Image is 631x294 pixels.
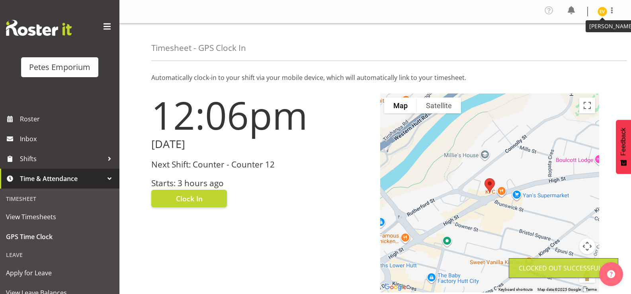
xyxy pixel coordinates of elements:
div: Leave [2,247,117,263]
span: Map data ©2025 Google [537,287,581,292]
button: Toggle fullscreen view [579,97,595,113]
a: Apply for Leave [2,263,117,283]
button: Show satellite imagery [417,97,461,113]
a: View Timesheets [2,207,117,227]
a: Terms (opens in new tab) [586,287,597,292]
span: Shifts [20,153,104,165]
h1: 12:06pm [151,93,371,136]
h3: Starts: 3 hours ago [151,179,371,188]
img: eva-vailini10223.jpg [598,7,607,16]
button: Show street map [384,97,417,113]
button: Clock In [151,190,227,207]
span: Clock In [176,193,203,204]
button: Feedback - Show survey [616,120,631,174]
div: Timesheet [2,191,117,207]
span: Roster [20,113,115,125]
span: Feedback [620,128,627,156]
span: GPS Time Clock [6,231,113,243]
p: Automatically clock-in to your shift via your mobile device, which will automatically link to you... [151,73,599,82]
img: Google [382,282,408,292]
img: Rosterit website logo [6,20,72,36]
h4: Timesheet - GPS Clock In [151,43,246,53]
h3: Next Shift: Counter - Counter 12 [151,160,371,169]
span: Inbox [20,133,115,145]
span: View Timesheets [6,211,113,223]
div: Clocked out Successfully [519,263,608,273]
a: Open this area in Google Maps (opens a new window) [382,282,408,292]
button: Map camera controls [579,238,595,254]
h2: [DATE] [151,138,371,150]
img: help-xxl-2.png [607,270,615,278]
button: Keyboard shortcuts [498,287,533,292]
div: Petes Emporium [29,61,90,73]
a: GPS Time Clock [2,227,117,247]
span: Apply for Leave [6,267,113,279]
span: Time & Attendance [20,173,104,185]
